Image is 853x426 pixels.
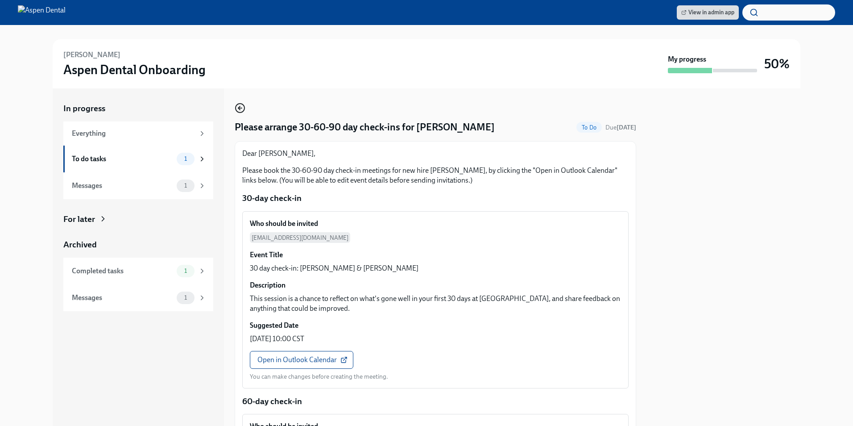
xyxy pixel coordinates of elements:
[576,124,602,131] span: To Do
[63,146,213,172] a: To do tasks1
[179,267,192,274] span: 1
[250,263,418,273] p: 30 day check-in: [PERSON_NAME] & [PERSON_NAME]
[617,124,636,131] strong: [DATE]
[250,321,298,330] h6: Suggested Date
[63,213,213,225] a: For later
[179,294,192,301] span: 1
[179,155,192,162] span: 1
[250,334,304,344] p: [DATE] 10:00 CST
[257,355,346,364] span: Open in Outlook Calendar
[250,294,621,313] p: This session is a chance to reflect on what's gone well in your first 30 days at [GEOGRAPHIC_DATA...
[668,54,706,64] strong: My progress
[63,121,213,146] a: Everything
[605,124,636,131] span: Due
[72,129,195,138] div: Everything
[63,239,213,251] a: Archived
[250,219,318,229] h6: Who should be invited
[72,154,173,164] div: To do tasks
[681,8,734,17] span: View in admin app
[179,182,192,189] span: 1
[63,258,213,284] a: Completed tasks1
[242,149,629,159] p: Dear [PERSON_NAME],
[63,284,213,311] a: Messages1
[677,5,739,20] a: View in admin app
[242,396,629,407] p: 60-day check-in
[250,372,388,381] p: You can make changes before creating the meeting.
[764,56,790,72] h3: 50%
[63,172,213,199] a: Messages1
[250,280,286,290] h6: Description
[250,351,353,369] a: Open in Outlook Calendar
[242,166,629,185] p: Please book the 30-60-90 day check-in meetings for new hire [PERSON_NAME], by clicking the "Open ...
[250,232,350,243] span: [EMAIL_ADDRESS][DOMAIN_NAME]
[72,266,173,276] div: Completed tasks
[72,181,173,191] div: Messages
[63,62,206,78] h3: Aspen Dental Onboarding
[18,5,66,20] img: Aspen Dental
[242,192,629,204] p: 30-day check-in
[235,121,495,134] h4: Please arrange 30-60-90 day check-ins for [PERSON_NAME]
[605,123,636,132] span: September 27th, 2025 10:00
[72,293,173,303] div: Messages
[250,250,283,260] h6: Event Title
[63,50,120,60] h6: [PERSON_NAME]
[63,103,213,114] a: In progress
[63,213,95,225] div: For later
